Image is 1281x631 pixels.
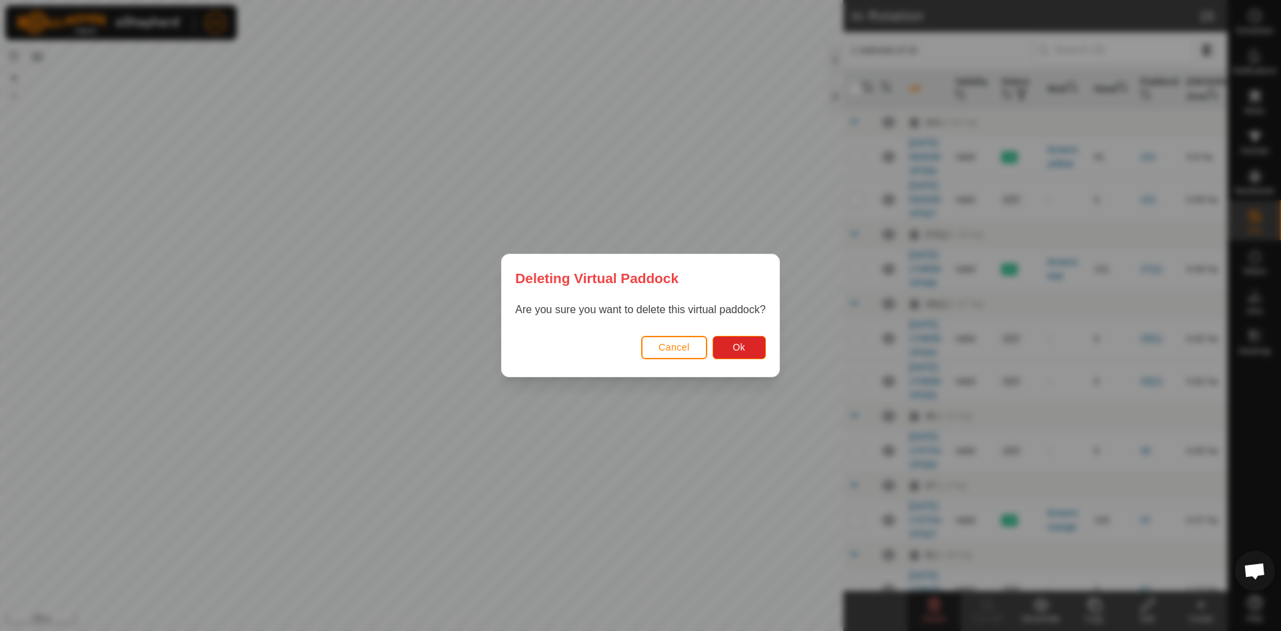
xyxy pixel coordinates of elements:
[1235,551,1275,591] a: Open chat
[713,336,766,359] button: Ok
[515,268,679,288] span: Deleting Virtual Paddock
[515,302,765,318] p: Are you sure you want to delete this virtual paddock?
[641,336,707,359] button: Cancel
[659,342,690,353] span: Cancel
[733,342,745,353] span: Ok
